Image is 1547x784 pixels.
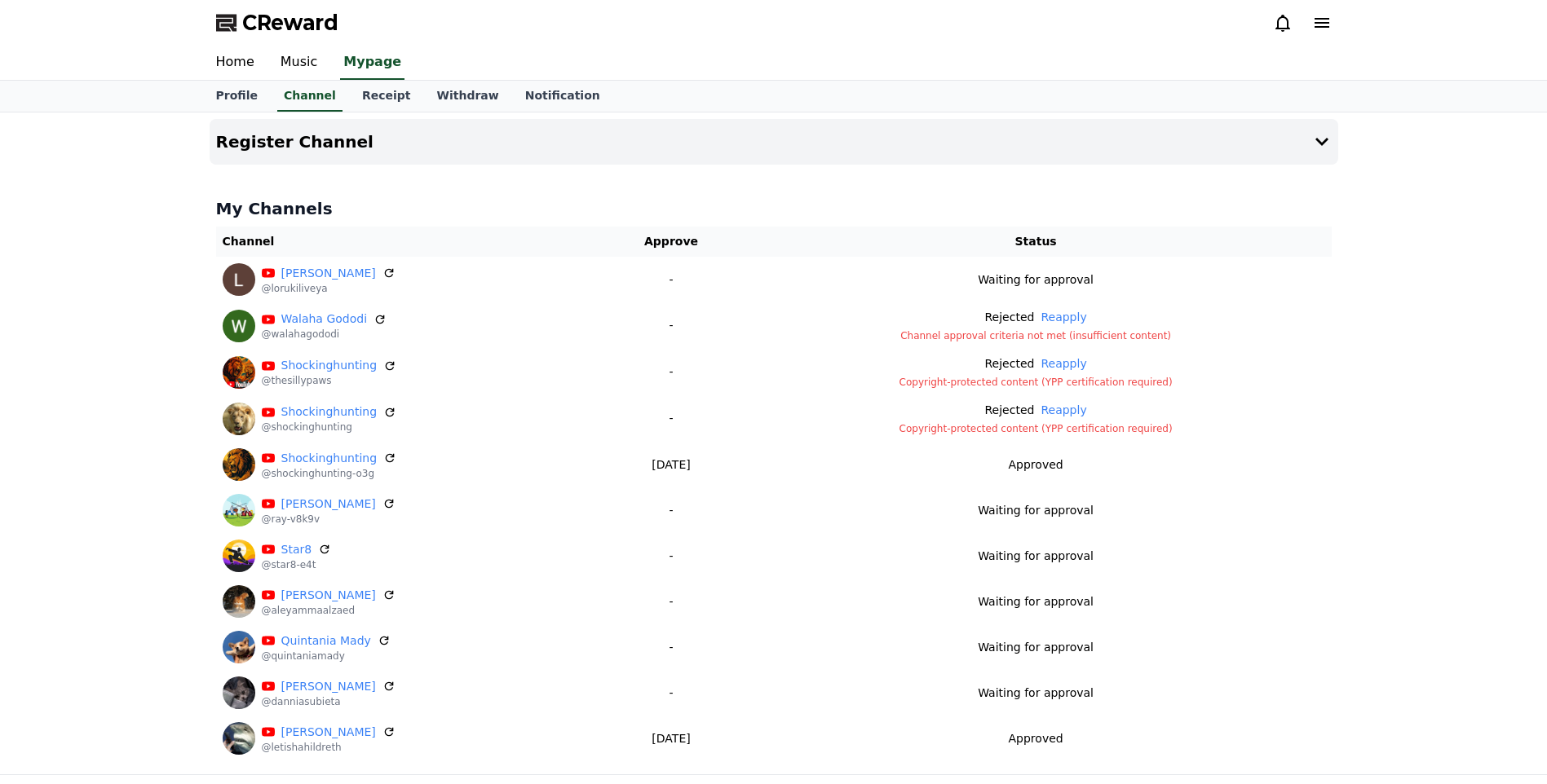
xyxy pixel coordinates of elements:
p: - [608,317,733,334]
a: Shockinghunting [281,403,378,421]
img: Dannia Subieta [223,676,255,709]
p: @thesillypaws [262,374,397,387]
p: @shockinghunting [262,421,397,434]
img: Quintania Mady [223,631,255,663]
p: [DATE] [608,730,733,747]
p: Waiting for approval [978,593,1094,610]
p: - [608,685,733,702]
a: Profile [203,81,271,112]
p: Waiting for approval [978,271,1094,288]
p: Waiting for approval [978,502,1094,519]
h4: My Channels [216,197,1332,220]
button: Register Channel [210,119,1338,165]
p: - [608,271,733,288]
th: Channel [216,227,603,257]
p: Channel approval criteria not met (insufficient content) [747,329,1325,342]
img: Aleyamma Alzaed [223,585,255,618]
p: Waiting for approval [978,685,1094,702]
a: Mypage [340,46,404,80]
p: @aleyammaalzaed [262,604,396,617]
button: Reapply [1041,355,1086,372]
img: Shockinghunting [223,356,255,389]
p: Copyright-protected content (YPP certification required) [747,422,1325,435]
p: @walahagododi [262,328,387,341]
p: Approved [1009,730,1063,747]
p: - [608,363,733,381]
img: Letisha Hildreth [223,722,255,755]
a: CReward [216,10,338,36]
p: [DATE] [608,456,733,473]
a: [PERSON_NAME] [281,587,376,604]
a: Shockinghunting [281,450,378,467]
img: Shockinghunting [223,448,255,481]
p: Rejected [985,309,1035,326]
a: Music [267,46,331,80]
p: @star8-e4t [262,558,332,571]
th: Approve [602,227,740,257]
p: - [608,410,733,427]
a: [PERSON_NAME] [281,496,376,513]
p: @letishahildreth [262,741,396,754]
p: Waiting for approval [978,548,1094,565]
th: Status [740,227,1332,257]
p: Rejected [985,402,1035,419]
p: Copyright-protected content (YPP certification required) [747,376,1325,389]
img: Ray [223,494,255,526]
p: - [608,593,733,610]
a: Receipt [349,81,424,112]
p: @shockinghunting-o3g [262,467,397,480]
button: Reapply [1041,309,1086,326]
p: - [608,548,733,565]
a: Notification [512,81,613,112]
img: Walaha Gododi [223,310,255,342]
p: - [608,502,733,519]
p: Waiting for approval [978,639,1094,656]
p: @quintaniamady [262,650,391,663]
p: Rejected [985,355,1035,372]
a: Withdraw [423,81,511,112]
p: @danniasubieta [262,695,396,708]
button: Reapply [1041,402,1086,419]
h4: Register Channel [216,133,373,151]
p: - [608,639,733,656]
p: @ray-v8k9v [262,513,396,526]
img: Shockinghunting [223,403,255,435]
a: [PERSON_NAME] [281,265,376,282]
span: CReward [242,10,338,36]
a: Home [203,46,267,80]
a: Star8 [281,541,312,558]
a: Channel [277,81,343,112]
p: Approved [1009,456,1063,473]
a: Shockinghunting [281,357,378,374]
a: Quintania Mady [281,632,371,650]
a: [PERSON_NAME] [281,724,376,741]
a: Walaha Gododi [281,311,368,328]
img: Star8 [223,540,255,572]
p: @lorukiliveya [262,282,396,295]
a: [PERSON_NAME] [281,678,376,695]
img: Loruki Liveya [223,263,255,296]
